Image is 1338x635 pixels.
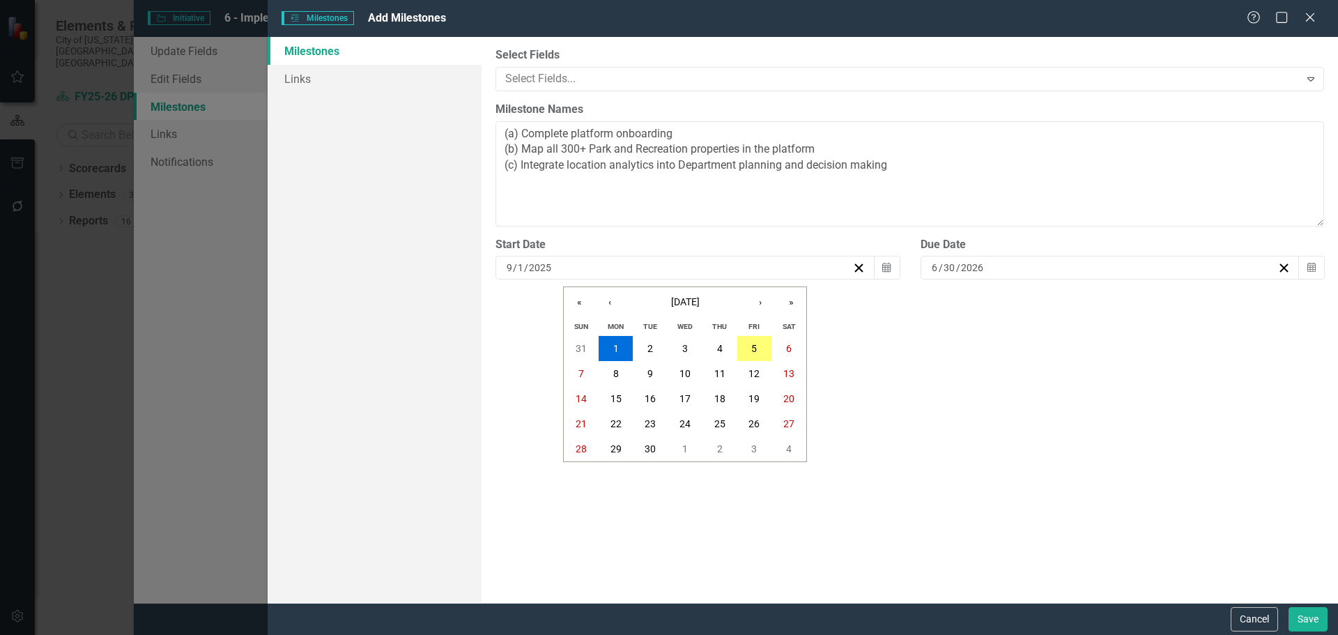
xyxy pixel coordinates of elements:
[495,47,1324,63] label: Select Fields
[564,386,599,411] button: September 14, 2025
[576,418,587,429] abbr: September 21, 2025
[594,287,625,318] button: ‹
[714,393,725,404] abbr: September 18, 2025
[776,287,806,318] button: »
[679,368,691,379] abbr: September 10, 2025
[645,443,656,454] abbr: September 30, 2025
[668,436,702,461] button: October 1, 2025
[506,261,513,275] input: mm
[495,121,1324,227] textarea: (a) Complete platform onboarding (b) Map all 300+ Park and Recreation properties in the platform ...
[576,343,587,354] abbr: August 31, 2025
[748,322,760,331] abbr: Friday
[702,361,737,386] button: September 11, 2025
[564,336,599,361] button: August 31, 2025
[939,261,943,274] span: /
[564,436,599,461] button: September 28, 2025
[702,336,737,361] button: September 4, 2025
[528,261,552,275] input: yyyy
[268,37,482,65] a: Milestones
[956,261,960,274] span: /
[599,336,633,361] button: September 1, 2025
[599,361,633,386] button: September 8, 2025
[712,322,727,331] abbr: Thursday
[574,322,588,331] abbr: Sunday
[737,336,772,361] button: September 5, 2025
[751,343,757,354] abbr: September 5, 2025
[368,11,446,24] span: Add Milestones
[702,436,737,461] button: October 2, 2025
[783,368,794,379] abbr: September 13, 2025
[599,386,633,411] button: September 15, 2025
[737,436,772,461] button: October 3, 2025
[268,65,482,93] a: Links
[576,443,587,454] abbr: September 28, 2025
[599,436,633,461] button: September 29, 2025
[608,322,624,331] abbr: Monday
[633,386,668,411] button: September 16, 2025
[1231,607,1278,632] button: Cancel
[702,386,737,411] button: September 18, 2025
[682,343,688,354] abbr: September 3, 2025
[737,411,772,436] button: September 26, 2025
[633,336,668,361] button: September 2, 2025
[679,418,691,429] abbr: September 24, 2025
[495,102,1324,118] label: Milestone Names
[748,418,760,429] abbr: September 26, 2025
[737,361,772,386] button: September 12, 2025
[702,411,737,436] button: September 25, 2025
[564,411,599,436] button: September 21, 2025
[921,237,1324,253] div: Due Date
[771,436,806,461] button: October 4, 2025
[633,411,668,436] button: September 23, 2025
[771,411,806,436] button: September 27, 2025
[682,443,688,454] abbr: October 1, 2025
[576,393,587,404] abbr: September 14, 2025
[625,287,745,318] button: [DATE]
[783,418,794,429] abbr: September 27, 2025
[647,368,653,379] abbr: September 9, 2025
[495,237,899,253] div: Start Date
[751,443,757,454] abbr: October 3, 2025
[564,287,594,318] button: «
[643,322,657,331] abbr: Tuesday
[564,361,599,386] button: September 7, 2025
[737,386,772,411] button: September 19, 2025
[633,361,668,386] button: September 9, 2025
[671,296,700,307] span: [DATE]
[771,336,806,361] button: September 6, 2025
[717,443,723,454] abbr: October 2, 2025
[771,361,806,386] button: September 13, 2025
[786,343,792,354] abbr: September 6, 2025
[717,343,723,354] abbr: September 4, 2025
[714,418,725,429] abbr: September 25, 2025
[668,361,702,386] button: September 10, 2025
[578,368,584,379] abbr: September 7, 2025
[748,368,760,379] abbr: September 12, 2025
[677,322,693,331] abbr: Wednesday
[599,411,633,436] button: September 22, 2025
[783,393,794,404] abbr: September 20, 2025
[610,393,622,404] abbr: September 15, 2025
[633,436,668,461] button: September 30, 2025
[610,443,622,454] abbr: September 29, 2025
[1289,607,1328,632] button: Save
[783,322,796,331] abbr: Saturday
[613,343,619,354] abbr: September 1, 2025
[679,393,691,404] abbr: September 17, 2025
[647,343,653,354] abbr: September 2, 2025
[517,261,524,275] input: dd
[645,418,656,429] abbr: September 23, 2025
[513,261,517,274] span: /
[714,368,725,379] abbr: September 11, 2025
[668,411,702,436] button: September 24, 2025
[668,336,702,361] button: September 3, 2025
[610,418,622,429] abbr: September 22, 2025
[771,386,806,411] button: September 20, 2025
[745,287,776,318] button: ›
[645,393,656,404] abbr: September 16, 2025
[786,443,792,454] abbr: October 4, 2025
[668,386,702,411] button: September 17, 2025
[524,261,528,274] span: /
[613,368,619,379] abbr: September 8, 2025
[282,11,354,25] span: Milestones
